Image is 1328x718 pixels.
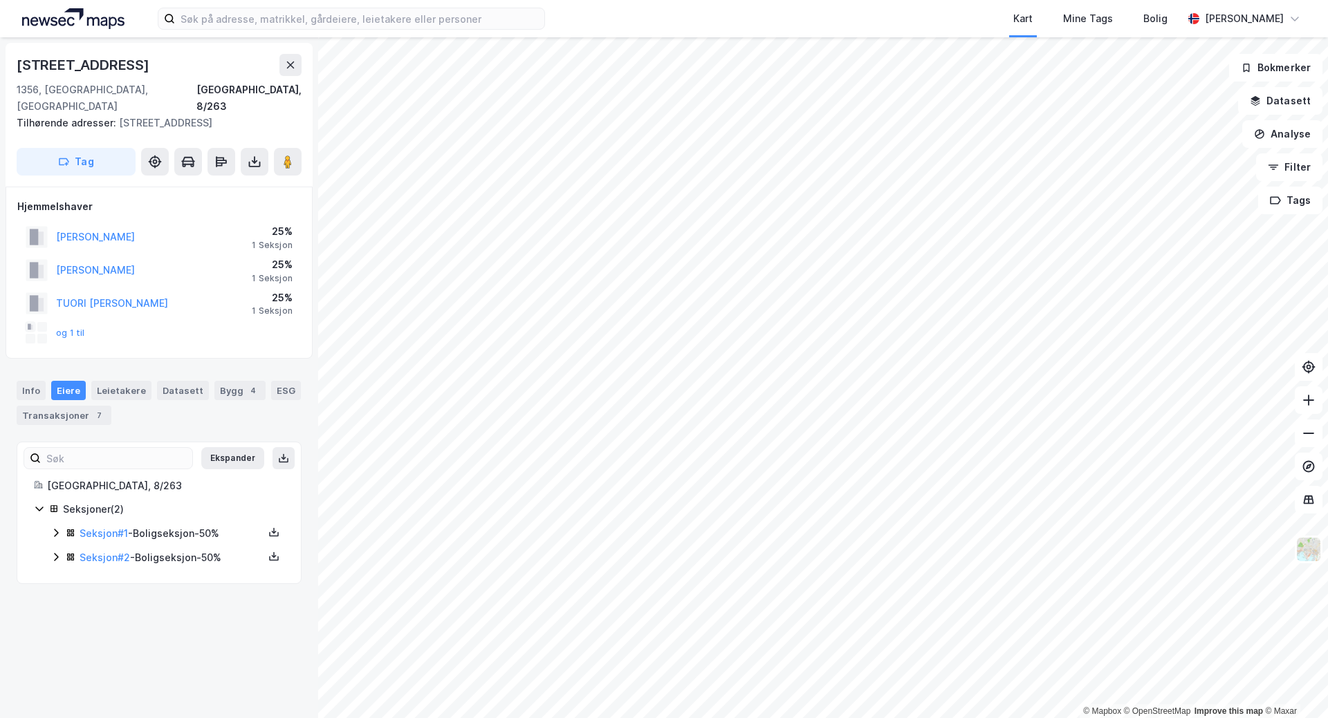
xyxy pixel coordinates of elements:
[47,478,284,494] div: [GEOGRAPHIC_DATA], 8/263
[201,447,264,469] button: Ekspander
[1083,706,1121,716] a: Mapbox
[1195,706,1263,716] a: Improve this map
[246,384,260,397] div: 4
[1013,10,1033,27] div: Kart
[1295,536,1322,563] img: Z
[51,381,86,400] div: Eiere
[17,117,119,129] span: Tilhørende adresser:
[17,82,196,115] div: 1356, [GEOGRAPHIC_DATA], [GEOGRAPHIC_DATA]
[1063,10,1113,27] div: Mine Tags
[80,551,130,563] a: Seksjon#2
[80,549,264,566] div: - Boligseksjon - 50%
[17,406,111,425] div: Transaksjoner
[157,381,209,400] div: Datasett
[252,290,293,306] div: 25%
[252,240,293,251] div: 1 Seksjon
[1205,10,1284,27] div: [PERSON_NAME]
[252,223,293,240] div: 25%
[252,305,293,317] div: 1 Seksjon
[80,525,264,542] div: - Boligseksjon - 50%
[91,381,151,400] div: Leietakere
[17,148,136,176] button: Tag
[1124,706,1191,716] a: OpenStreetMap
[1259,652,1328,718] div: Kontrollprogram for chat
[41,448,192,469] input: Søk
[63,501,284,518] div: Seksjoner ( 2 )
[80,527,128,539] a: Seksjon#1
[271,381,301,400] div: ESG
[1242,120,1322,148] button: Analyse
[17,381,46,400] div: Info
[1238,87,1322,115] button: Datasett
[252,273,293,284] div: 1 Seksjon
[1259,652,1328,718] iframe: Chat Widget
[1256,153,1322,181] button: Filter
[92,408,106,422] div: 7
[17,54,152,76] div: [STREET_ADDRESS]
[1229,54,1322,82] button: Bokmerker
[17,198,301,215] div: Hjemmelshaver
[214,381,266,400] div: Bygg
[22,8,124,29] img: logo.a4113a55bc3d86da70a041830d287a7e.svg
[196,82,302,115] div: [GEOGRAPHIC_DATA], 8/263
[252,256,293,273] div: 25%
[1258,187,1322,214] button: Tags
[175,8,544,29] input: Søk på adresse, matrikkel, gårdeiere, leietakere eller personer
[17,115,290,131] div: [STREET_ADDRESS]
[1143,10,1168,27] div: Bolig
